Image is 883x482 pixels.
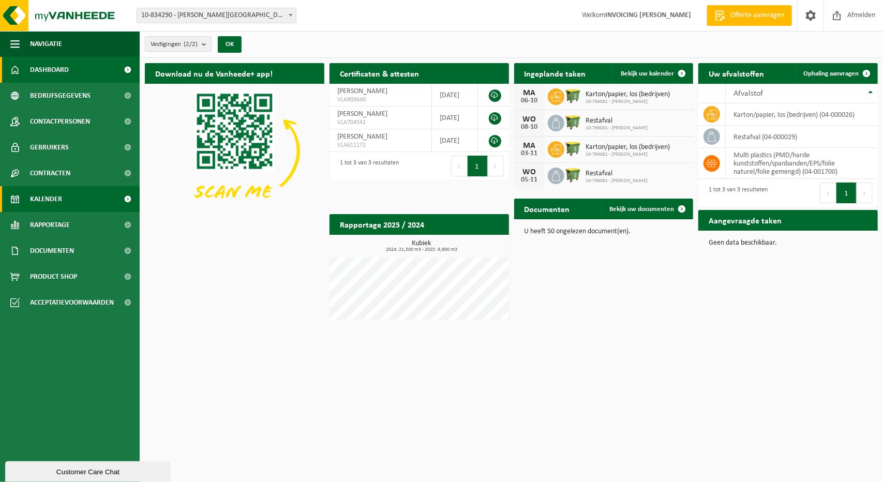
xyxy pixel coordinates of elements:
[30,238,74,264] span: Documenten
[564,113,582,131] img: WB-1100-HPE-GN-51
[609,206,674,213] span: Bekijk uw documenten
[488,156,504,176] button: Next
[30,109,90,134] span: Contactpersonen
[519,142,540,150] div: MA
[709,239,867,247] p: Geen data beschikbaar.
[30,83,91,109] span: Bedrijfsgegevens
[586,152,670,158] span: 10-766081 - [PERSON_NAME]
[519,176,540,184] div: 05-11
[30,290,114,315] span: Acceptatievoorwaarden
[803,70,859,77] span: Ophaling aanvragen
[330,63,429,83] h2: Certificaten & attesten
[586,117,648,125] span: Restafval
[601,199,692,219] a: Bekijk uw documenten
[432,84,478,107] td: [DATE]
[586,99,670,105] span: 10-766081 - [PERSON_NAME]
[514,63,596,83] h2: Ingeplande taken
[564,140,582,157] img: WB-1100-HPE-GN-51
[335,247,509,252] span: 2024: 21,500 m3 - 2025: 9,900 m3
[145,36,212,52] button: Vestigingen(2/2)
[5,459,173,482] iframe: chat widget
[468,156,488,176] button: 1
[30,264,77,290] span: Product Shop
[586,178,648,184] span: 10-766081 - [PERSON_NAME]
[519,115,540,124] div: WO
[698,210,792,230] h2: Aangevraagde taken
[337,118,424,127] span: VLA704541
[30,57,69,83] span: Dashboard
[151,37,198,52] span: Vestigingen
[30,186,62,212] span: Kalender
[335,240,509,252] h3: Kubiek
[30,160,70,186] span: Contracten
[586,170,648,178] span: Restafval
[564,166,582,184] img: WB-1100-HPE-GN-51
[330,214,435,234] h2: Rapportage 2025 / 2024
[726,148,878,179] td: multi plastics (PMD/harde kunststoffen/spanbanden/EPS/folie naturel/folie gemengd) (04-001700)
[605,11,691,19] strong: INVOICING [PERSON_NAME]
[337,133,387,141] span: [PERSON_NAME]
[30,31,62,57] span: Navigatie
[337,141,424,149] span: VLA611172
[337,110,387,118] span: [PERSON_NAME]
[519,168,540,176] div: WO
[726,103,878,126] td: karton/papier, los (bedrijven) (04-000026)
[145,84,324,218] img: Download de VHEPlus App
[586,91,670,99] span: Karton/papier, los (bedrijven)
[519,150,540,157] div: 03-11
[704,182,768,204] div: 1 tot 3 van 3 resultaten
[337,96,424,104] span: VLA903640
[30,212,70,238] span: Rapportage
[519,124,540,131] div: 08-10
[795,63,877,84] a: Ophaling aanvragen
[218,36,242,53] button: OK
[30,134,69,160] span: Gebruikers
[337,87,387,95] span: [PERSON_NAME]
[519,97,540,104] div: 06-10
[145,63,283,83] h2: Download nu de Vanheede+ app!
[525,228,683,235] p: U heeft 50 ongelezen document(en).
[857,183,873,203] button: Next
[519,89,540,97] div: MA
[432,129,478,152] td: [DATE]
[335,155,399,177] div: 1 tot 3 van 3 resultaten
[698,63,774,83] h2: Uw afvalstoffen
[707,5,792,26] a: Offerte aanvragen
[137,8,296,23] span: 10-834290 - EGGERMONT STEFANIE - TORHOUT
[564,87,582,104] img: WB-1100-HPE-GN-51
[612,63,692,84] a: Bekijk uw kalender
[432,107,478,129] td: [DATE]
[836,183,857,203] button: 1
[586,143,670,152] span: Karton/papier, los (bedrijven)
[726,126,878,148] td: restafval (04-000029)
[586,125,648,131] span: 10-766081 - [PERSON_NAME]
[451,156,468,176] button: Previous
[734,89,763,98] span: Afvalstof
[728,10,787,21] span: Offerte aanvragen
[432,234,508,255] a: Bekijk rapportage
[621,70,674,77] span: Bekijk uw kalender
[514,199,580,219] h2: Documenten
[184,41,198,48] count: (2/2)
[820,183,836,203] button: Previous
